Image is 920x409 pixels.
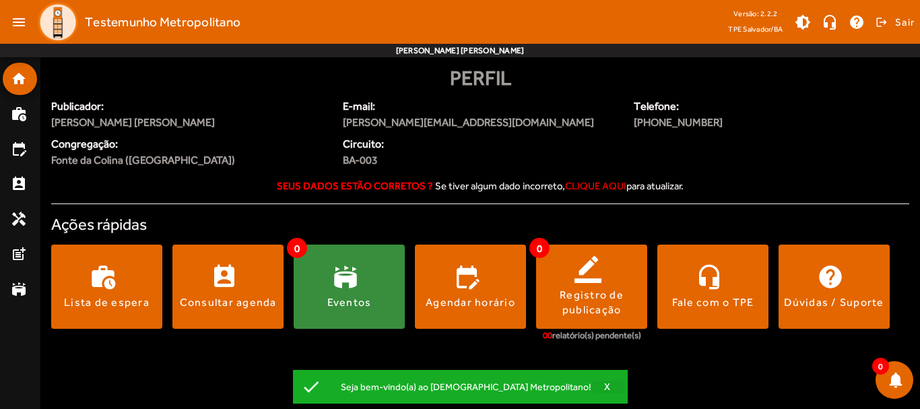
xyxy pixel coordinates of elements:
[180,295,277,310] div: Consultar agenda
[287,238,307,258] span: 0
[51,245,162,329] button: Lista de espera
[327,295,372,310] div: Eventos
[11,176,27,192] mat-icon: perm_contact_calendar
[728,5,783,22] div: Versão: 2.2.2
[529,238,550,258] span: 0
[51,215,909,234] h4: Ações rápidas
[294,245,405,329] button: Eventos
[728,22,783,36] span: TPE Salvador/BA
[874,12,915,32] button: Sair
[426,295,515,310] div: Agendar horário
[301,377,321,397] mat-icon: check
[11,246,27,262] mat-icon: post_add
[343,152,472,168] span: BA-003
[38,2,78,42] img: Logo TPE
[672,295,754,310] div: Fale com o TPE
[872,358,889,375] span: 0
[32,2,240,42] a: Testemunho Metropolitano
[591,381,625,393] button: X
[779,245,890,329] button: Dúvidas / Suporte
[536,245,647,329] button: Registro de publicação
[85,11,240,33] span: Testemunho Metropolitano
[536,288,647,318] div: Registro de publicação
[51,115,327,131] span: [PERSON_NAME] [PERSON_NAME]
[64,295,150,310] div: Lista de espera
[51,152,235,168] span: Fonte da Colina ([GEOGRAPHIC_DATA])
[277,180,433,191] strong: Seus dados estão corretos ?
[343,115,618,131] span: [PERSON_NAME][EMAIL_ADDRESS][DOMAIN_NAME]
[784,295,884,310] div: Dúvidas / Suporte
[343,136,472,152] span: Circuito:
[543,329,641,342] div: relatório(s) pendente(s)
[11,211,27,227] mat-icon: handyman
[604,381,611,393] span: X
[895,11,915,33] span: Sair
[657,245,768,329] button: Fale com o TPE
[415,245,526,329] button: Agendar horário
[51,63,909,93] div: Perfil
[11,141,27,157] mat-icon: edit_calendar
[634,115,836,131] span: [PHONE_NUMBER]
[543,330,552,340] span: 00
[5,9,32,36] mat-icon: menu
[11,281,27,297] mat-icon: stadium
[565,180,626,191] span: clique aqui
[330,377,591,396] div: Seja bem-vindo(a) ao [DEMOGRAPHIC_DATA] Metropolitano!
[11,71,27,87] mat-icon: home
[435,180,684,191] span: Se tiver algum dado incorreto, para atualizar.
[172,245,284,329] button: Consultar agenda
[343,98,618,115] span: E-mail:
[51,136,327,152] span: Congregação:
[51,98,327,115] span: Publicador:
[11,106,27,122] mat-icon: work_history
[634,98,836,115] span: Telefone:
